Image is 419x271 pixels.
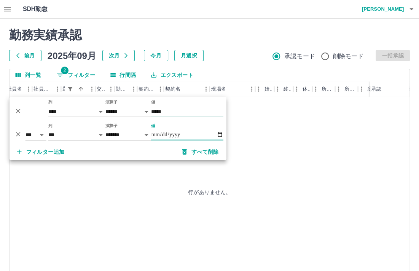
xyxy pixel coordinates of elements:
[165,81,180,97] div: 契約名
[48,99,53,105] label: 列
[105,123,118,128] label: 演算子
[333,52,364,61] span: 削除モード
[75,84,86,94] button: ソート
[52,83,63,95] button: メニュー
[355,83,367,95] button: メニュー
[50,69,101,81] button: フィルター表示
[274,81,293,97] div: 終業
[128,83,139,95] button: メニュー
[312,81,335,97] div: 所定開始
[61,81,95,97] div: 勤務日
[105,83,116,95] button: メニュー
[139,81,155,97] div: 契約コード
[65,84,75,94] div: 1件のフィルターを適用中
[253,83,264,95] button: メニュー
[104,69,142,81] button: 行間隔
[10,69,47,81] button: 列選択
[137,81,164,97] div: 契約コード
[371,81,381,97] div: 承認
[302,81,311,97] div: 休憩
[105,99,118,105] label: 演算子
[272,83,283,95] button: メニュー
[13,105,24,116] button: 削除
[33,81,52,97] div: 社員区分
[95,81,114,97] div: 交通費
[114,81,137,97] div: 勤務区分
[200,83,212,95] button: メニュー
[321,81,333,97] div: 所定開始
[7,81,22,97] div: 社員名
[151,99,155,105] label: 値
[32,81,61,97] div: 社員区分
[284,52,315,61] span: 承認モード
[333,83,344,95] button: メニュー
[344,81,356,97] div: 所定終業
[174,50,204,61] button: 月選択
[164,81,209,97] div: 契約名
[13,128,24,140] button: 削除
[5,81,32,97] div: 社員名
[48,50,96,61] h5: 2025年09月
[144,50,168,61] button: 今月
[9,50,41,61] button: 前月
[211,81,226,97] div: 現場名
[155,83,166,95] button: メニュー
[97,81,105,97] div: 交通費
[293,81,312,97] div: 休憩
[11,145,71,159] button: フィルター追加
[264,81,272,97] div: 始業
[209,81,255,97] div: 現場名
[10,97,226,160] div: フィルター表示
[246,83,257,95] button: メニュー
[335,81,358,97] div: 所定終業
[86,83,97,95] button: メニュー
[291,83,302,95] button: メニュー
[358,81,381,97] div: 所定休憩
[65,84,75,94] button: フィルター表示
[61,67,69,74] span: 2
[9,28,410,42] h2: 勤務実績承認
[310,83,321,95] button: メニュー
[370,81,409,97] div: 承認
[176,145,225,159] button: すべて削除
[23,83,34,95] button: メニュー
[25,129,46,140] select: 論理演算子
[116,81,128,97] div: 勤務区分
[151,123,155,128] label: 値
[283,81,292,97] div: 終業
[145,69,199,81] button: エクスポート
[367,81,379,97] div: 所定休憩
[48,123,53,128] label: 列
[255,81,274,97] div: 始業
[102,50,135,61] button: 次月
